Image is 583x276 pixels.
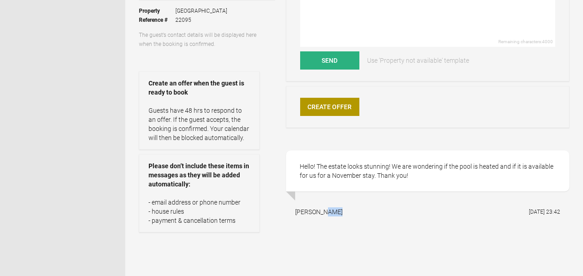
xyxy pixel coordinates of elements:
[148,161,250,189] strong: Please don’t include these items in messages as they will be added automatically:
[139,30,260,49] p: The guest’s contact details will be displayed here when the booking is confirmed.
[300,98,359,116] a: Create Offer
[148,198,250,225] p: - email address or phone number - house rules - payment & cancellation terms
[300,51,359,70] button: Send
[361,51,476,70] a: Use 'Property not available' template
[148,79,250,97] strong: Create an offer when the guest is ready to book
[139,6,175,15] strong: Property
[175,6,227,15] span: [GEOGRAPHIC_DATA]
[529,209,560,215] flynt-date-display: [DATE] 23:42
[148,106,250,142] p: Guests have 48 hrs to respond to an offer. If the guest accepts, the booking is confirmed. Your c...
[175,15,227,25] span: 22095
[139,15,175,25] strong: Reference #
[286,151,569,191] div: Hello! The estate looks stunning! We are wondering if the pool is heated and if it is available f...
[295,207,343,216] div: [PERSON_NAME]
